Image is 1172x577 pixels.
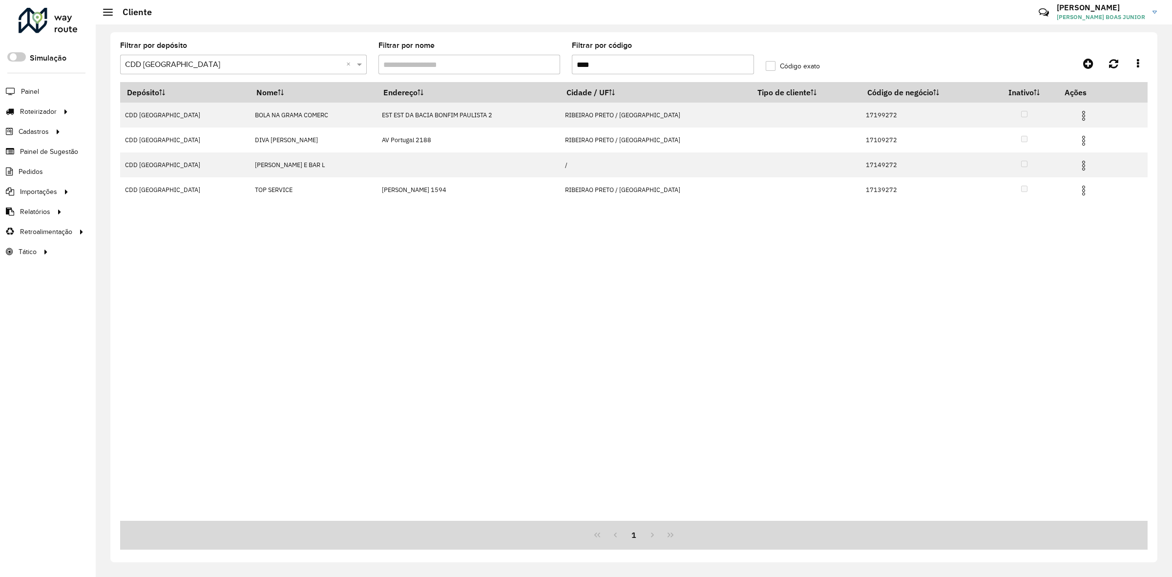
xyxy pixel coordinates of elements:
[19,127,49,137] span: Cadastros
[120,103,250,128] td: CDD [GEOGRAPHIC_DATA]
[113,7,152,18] h2: Cliente
[377,82,560,103] th: Endereço
[120,40,187,51] label: Filtrar por depósito
[560,82,751,103] th: Cidade / UF
[861,103,990,128] td: 17199272
[861,128,990,152] td: 17109272
[751,82,861,103] th: Tipo de cliente
[250,82,377,103] th: Nome
[1033,2,1054,23] a: Contato Rápido
[20,187,57,197] span: Importações
[19,247,37,257] span: Tático
[377,177,560,202] td: [PERSON_NAME] 1594
[250,152,377,177] td: [PERSON_NAME] E BAR L
[120,128,250,152] td: CDD [GEOGRAPHIC_DATA]
[560,128,751,152] td: RIBEIRAO PRETO / [GEOGRAPHIC_DATA]
[560,103,751,128] td: RIBEIRAO PRETO / [GEOGRAPHIC_DATA]
[250,177,377,202] td: TOP SERVICE
[766,61,820,71] label: Código exato
[20,207,50,217] span: Relatórios
[19,167,43,177] span: Pedidos
[20,107,57,117] span: Roteirizador
[1058,82,1117,103] th: Ações
[861,177,990,202] td: 17139272
[861,152,990,177] td: 17149272
[990,82,1058,103] th: Inativo
[21,86,39,97] span: Painel
[560,152,751,177] td: /
[120,82,250,103] th: Depósito
[560,177,751,202] td: RIBEIRAO PRETO / [GEOGRAPHIC_DATA]
[377,103,560,128] td: EST EST DA BACIA BONFIM PAULISTA 2
[625,526,643,544] button: 1
[378,40,435,51] label: Filtrar por nome
[20,227,72,237] span: Retroalimentação
[572,40,632,51] label: Filtrar por código
[377,128,560,152] td: AV Portugal 2188
[30,52,66,64] label: Simulação
[1057,13,1145,21] span: [PERSON_NAME] BOAS JUNIOR
[20,147,78,157] span: Painel de Sugestão
[250,128,377,152] td: DIVA [PERSON_NAME]
[346,59,355,70] span: Clear all
[250,103,377,128] td: BOLA NA GRAMA COMERC
[120,177,250,202] td: CDD [GEOGRAPHIC_DATA]
[120,152,250,177] td: CDD [GEOGRAPHIC_DATA]
[861,82,990,103] th: Código de negócio
[1057,3,1145,12] h3: [PERSON_NAME]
